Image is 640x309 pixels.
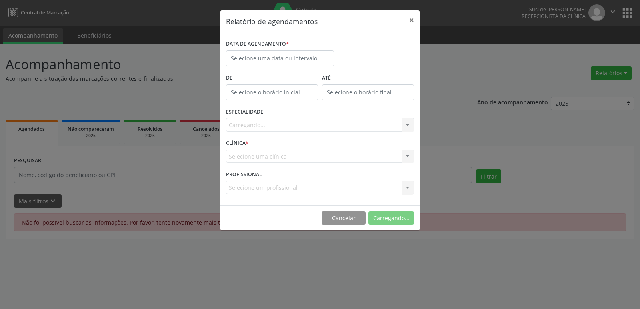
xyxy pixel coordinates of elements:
[226,137,248,150] label: CLÍNICA
[322,72,414,84] label: ATÉ
[226,84,318,100] input: Selecione o horário inicial
[226,106,263,118] label: ESPECIALIDADE
[226,72,318,84] label: De
[322,211,366,225] button: Cancelar
[226,16,318,26] h5: Relatório de agendamentos
[226,38,289,50] label: DATA DE AGENDAMENTO
[226,168,262,181] label: PROFISSIONAL
[404,10,420,30] button: Close
[226,50,334,66] input: Selecione uma data ou intervalo
[368,211,414,225] button: Carregando...
[322,84,414,100] input: Selecione o horário final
